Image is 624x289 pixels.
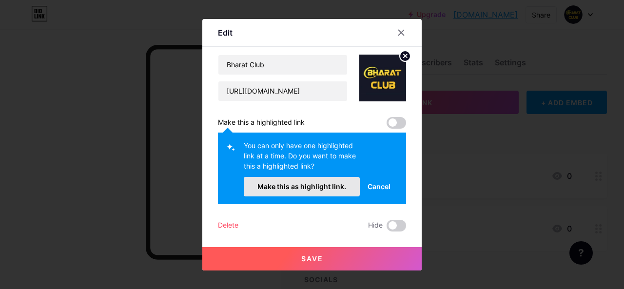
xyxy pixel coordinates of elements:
span: Hide [368,220,383,231]
input: Title [218,55,347,75]
span: Make this as highlight link. [257,182,346,191]
div: Make this a highlighted link [218,117,305,129]
span: Save [301,254,323,263]
input: URL [218,81,347,101]
div: You can only have one highlighted link at a time. Do you want to make this a highlighted link? [244,140,360,177]
img: link_thumbnail [359,55,406,101]
button: Make this as highlight link. [244,177,360,196]
div: Edit [218,27,233,39]
span: Cancel [368,181,390,192]
button: Cancel [360,177,398,196]
button: Save [202,247,422,270]
div: Delete [218,220,238,231]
